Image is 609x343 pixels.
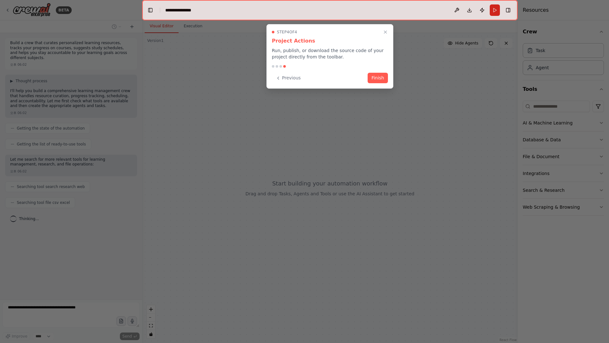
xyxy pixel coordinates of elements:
button: Finish [368,73,388,83]
h3: Project Actions [272,37,388,45]
button: Hide left sidebar [146,6,155,15]
p: Run, publish, or download the source code of your project directly from the toolbar. [272,47,388,60]
button: Previous [272,73,304,83]
button: Close walkthrough [382,28,389,36]
span: Step 4 of 4 [277,30,297,35]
